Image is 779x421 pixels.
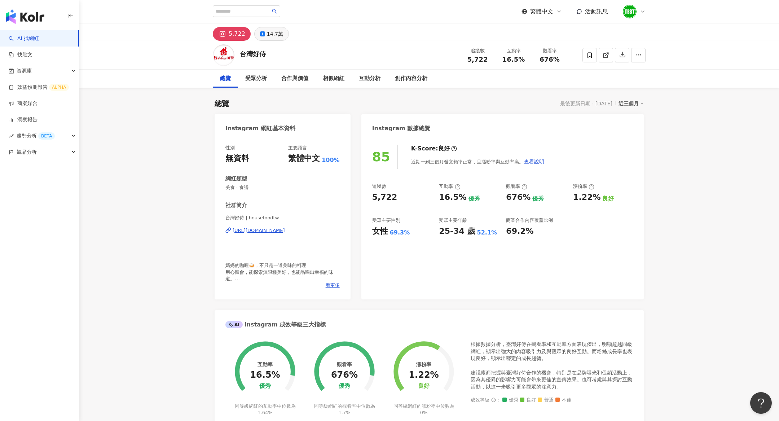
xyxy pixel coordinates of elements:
div: K-Score : [411,145,457,153]
div: 觀看率 [536,47,563,54]
div: 優秀 [259,383,271,390]
div: 觀看率 [506,183,527,190]
span: 美食 · 食譜 [225,184,340,191]
div: 商業合作內容覆蓋比例 [506,217,553,224]
div: 良好 [602,195,614,203]
button: 14.7萬 [254,27,289,41]
div: 追蹤數 [464,47,491,54]
img: KOL Avatar [213,44,234,66]
span: rise [9,133,14,139]
div: 16.5% [250,370,280,380]
div: 69.3% [390,229,410,237]
div: 5,722 [372,192,397,203]
a: 洞察報告 [9,116,38,123]
div: 總覽 [220,74,231,83]
div: 良好 [418,383,430,390]
div: 1.22% [573,192,600,203]
span: 優秀 [502,398,518,403]
a: 商案媒合 [9,100,38,107]
div: 漲粉率 [416,361,431,367]
div: 互動率 [500,47,527,54]
div: 16.5% [439,192,466,203]
div: 676% [506,192,531,203]
span: search [272,9,277,14]
div: 52.1% [477,229,497,237]
div: 最後更新日期：[DATE] [560,101,612,106]
span: 趨勢分析 [17,128,55,144]
div: Instagram 網紅基本資料 [225,124,295,132]
div: 1.22% [409,370,439,380]
div: 同等級網紅的漲粉率中位數為 [392,403,455,416]
span: 5,722 [467,56,488,63]
div: 成效等級 ： [471,398,633,403]
span: 16.5% [502,56,525,63]
div: 25-34 歲 [439,226,475,237]
div: 互動分析 [359,74,380,83]
div: 14.7萬 [267,29,283,39]
div: 創作內容分析 [395,74,427,83]
div: 女性 [372,226,388,237]
a: searchAI 找網紅 [9,35,39,42]
div: 總覽 [215,98,229,109]
a: 找貼文 [9,51,32,58]
div: BETA [38,132,55,140]
img: logo [6,9,44,24]
span: 看更多 [326,282,340,289]
span: 100% [322,156,339,164]
div: 5,722 [229,29,245,39]
div: 無資料 [225,153,249,164]
a: [URL][DOMAIN_NAME] [225,227,340,234]
span: 資源庫 [17,63,32,79]
div: 受眾分析 [245,74,267,83]
div: 網紅類型 [225,175,247,183]
div: 69.2% [506,226,533,237]
div: 合作與價值 [281,74,308,83]
span: 不佳 [555,398,571,403]
div: 同等級網紅的觀看率中位數為 [313,403,376,416]
div: 近期一到三個月發文頻率正常，且漲粉率與互動率高。 [411,154,545,169]
div: 根據數據分析，臺灣好侍在觀看率和互動率方面表現傑出，明顯超越同級網紅，顯示出強大的內容吸引力及與觀眾的良好互動。而粉絲成長率也表現良好，顯示出穩定的成長趨勢。 建議廠商把握與臺灣好侍合作的機會，... [471,341,633,390]
div: 優秀 [339,383,350,390]
span: 良好 [520,398,536,403]
div: AI [225,321,243,328]
div: 觀看率 [337,361,352,367]
span: 1.64% [258,410,272,415]
div: 受眾主要性別 [372,217,400,224]
a: 效益預測報告ALPHA [9,84,69,91]
div: Instagram 成效等級三大指標 [225,321,326,329]
div: 相似網紅 [323,74,344,83]
div: 同等級網紅的互動率中位數為 [234,403,297,416]
span: 676% [540,56,560,63]
button: 查看說明 [524,154,545,169]
div: 85 [372,149,390,164]
div: 優秀 [468,195,480,203]
div: 互動率 [258,361,273,367]
span: 繁體中文 [530,8,553,16]
div: 性別 [225,145,235,151]
span: 競品分析 [17,144,37,160]
iframe: Help Scout Beacon - Open [750,392,772,414]
span: 活動訊息 [585,8,608,15]
div: 社群簡介 [225,202,247,209]
span: 台灣好侍 | housefoodtw [225,215,340,221]
div: 互動率 [439,183,460,190]
div: 漲粉率 [573,183,594,190]
div: 追蹤數 [372,183,386,190]
div: 近三個月 [619,99,644,108]
span: 查看說明 [524,159,544,165]
button: 5,722 [213,27,251,41]
div: 優秀 [532,195,544,203]
span: 媽媽的咖哩🍛，不只是一道美味的料理 用心體會，能探索無限種美好，也能品嚐出幸福的味道。 週末就來做咖哩吧！Enjoy Curry✨ - [225,263,333,294]
div: 676% [331,370,358,380]
div: 良好 [438,145,450,153]
span: 0% [420,410,428,415]
img: unnamed.png [623,5,637,18]
span: 1.7% [338,410,350,415]
div: [URL][DOMAIN_NAME] [233,227,285,234]
span: 普通 [538,398,554,403]
div: 繁體中文 [288,153,320,164]
div: 主要語言 [288,145,307,151]
div: 台灣好侍 [240,49,266,58]
div: Instagram 數據總覽 [372,124,431,132]
div: 受眾主要年齡 [439,217,467,224]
